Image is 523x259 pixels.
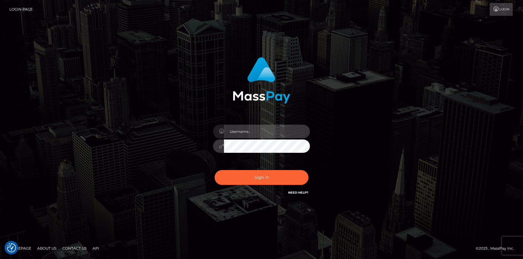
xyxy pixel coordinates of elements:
button: Consent Preferences [7,243,16,252]
a: Contact Us [60,244,89,253]
a: Login Page [9,3,33,16]
img: MassPay Login [233,57,290,103]
a: Login [490,3,513,16]
img: Revisit consent button [7,243,16,252]
button: Sign in [215,170,308,185]
a: About Us [35,244,59,253]
a: API [90,244,102,253]
a: Homepage [7,244,34,253]
a: Need Help? [288,191,308,195]
div: © 2025 , MassPay Inc. [476,245,518,252]
input: Username... [224,125,310,138]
